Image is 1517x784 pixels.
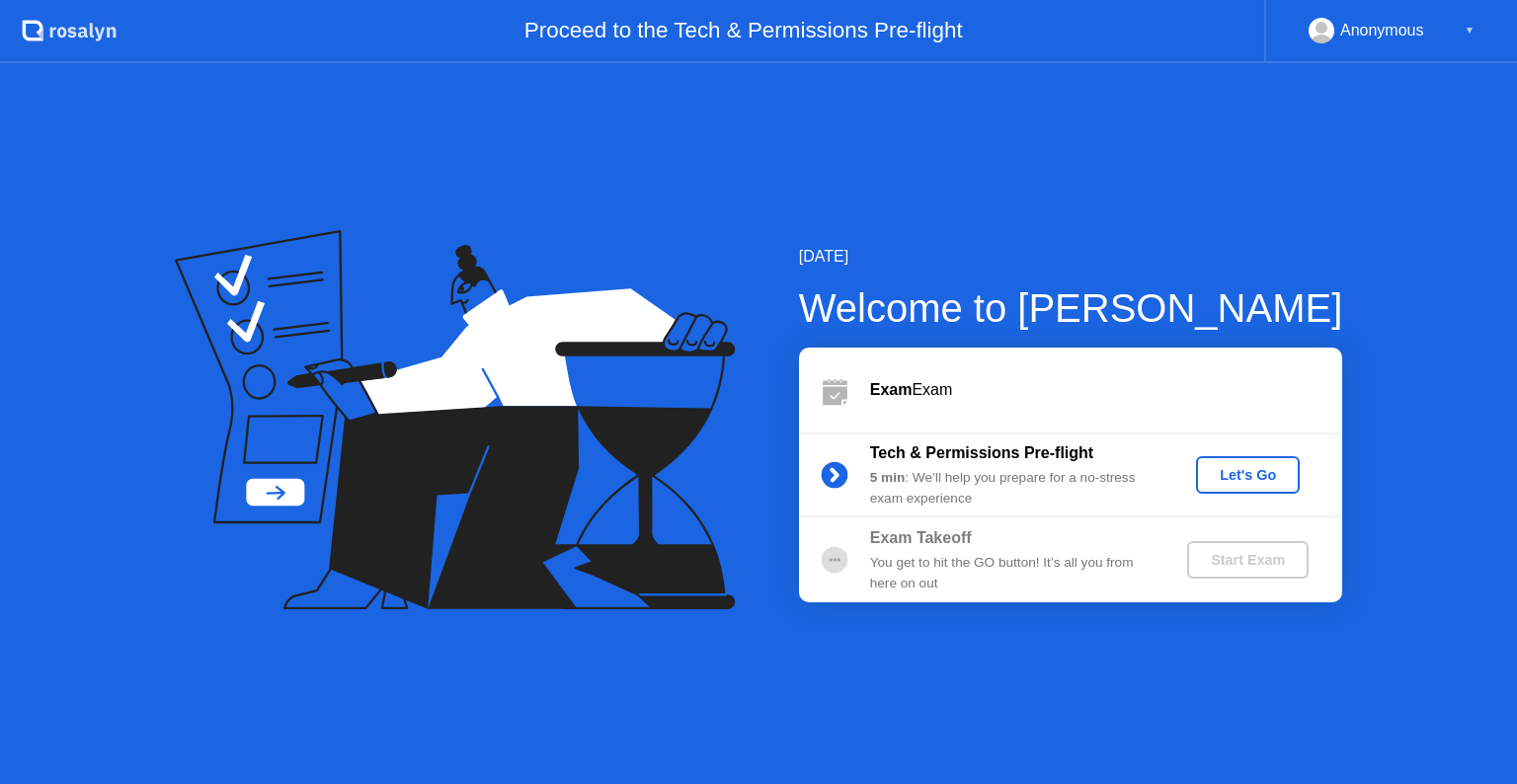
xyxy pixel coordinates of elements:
[1196,456,1300,494] button: Let's Go
[1465,18,1475,43] div: ▼
[870,378,1342,402] div: Exam
[1195,552,1301,568] div: Start Exam
[1187,541,1309,579] button: Start Exam
[870,381,913,398] b: Exam
[870,553,1155,593] div: You get to hit the GO button! It’s all you from here on out
[870,468,1155,509] div: : We’ll help you prepare for a no-stress exam experience
[799,245,1343,269] div: [DATE]
[870,444,1093,461] b: Tech & Permissions Pre-flight
[1204,467,1292,483] div: Let's Go
[799,278,1343,338] div: Welcome to [PERSON_NAME]
[1340,18,1424,43] div: Anonymous
[870,529,972,546] b: Exam Takeoff
[870,470,906,485] b: 5 min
